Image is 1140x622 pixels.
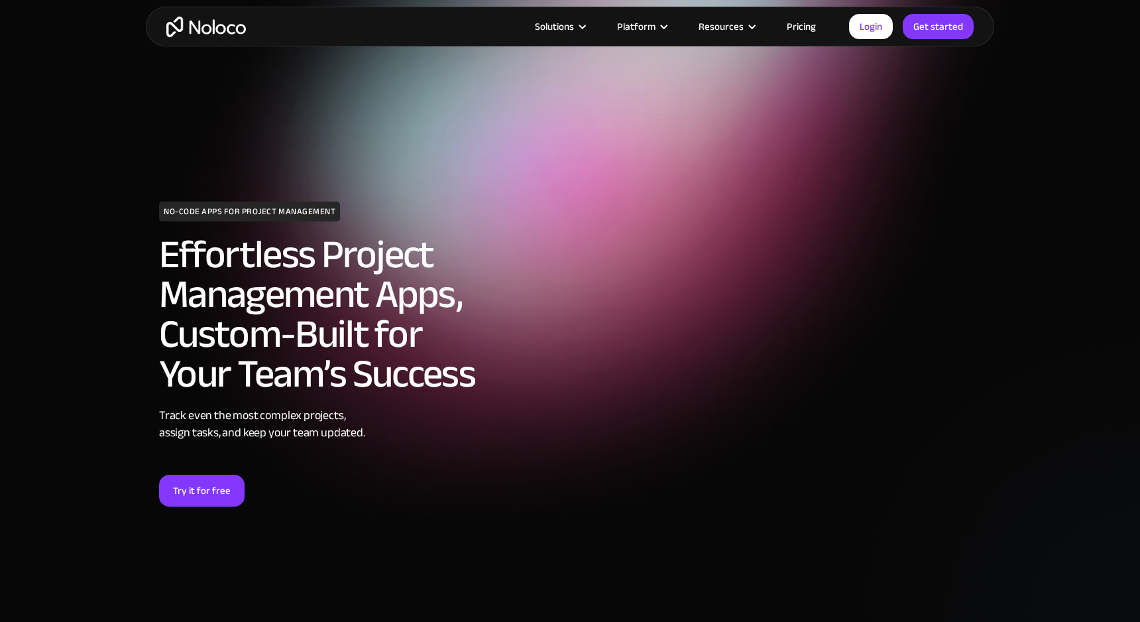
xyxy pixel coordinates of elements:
[903,14,974,39] a: Get started
[600,18,682,35] div: Platform
[770,18,832,35] a: Pricing
[617,18,655,35] div: Platform
[159,475,245,507] a: Try it for free
[699,18,744,35] div: Resources
[535,18,574,35] div: Solutions
[159,235,563,394] h2: Effortless Project Management Apps, Custom-Built for Your Team’s Success
[518,18,600,35] div: Solutions
[159,202,340,221] h1: NO-CODE APPS FOR PROJECT MANAGEMENT
[682,18,770,35] div: Resources
[166,17,246,37] a: home
[849,14,893,39] a: Login
[159,407,563,442] div: Track even the most complex projects, assign tasks, and keep your team updated.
